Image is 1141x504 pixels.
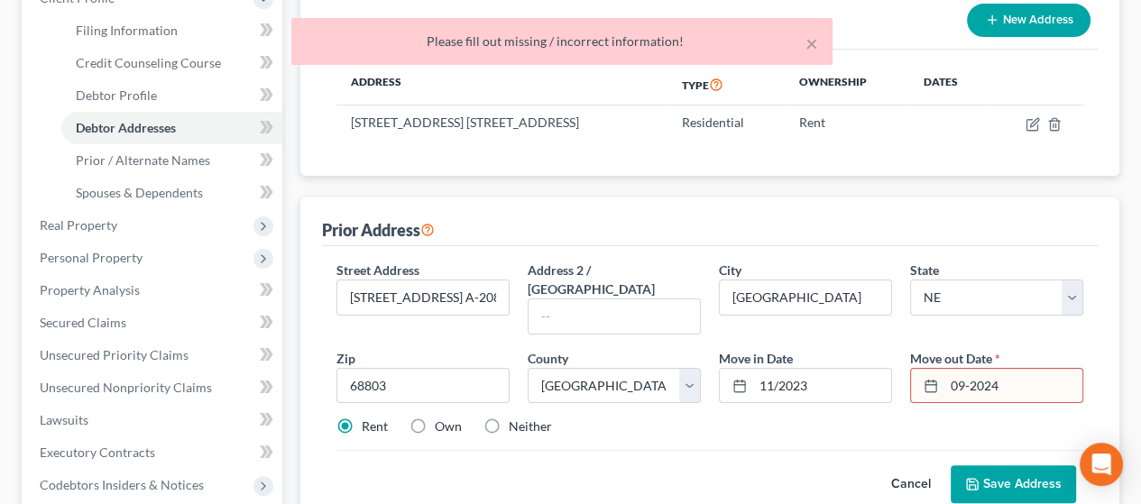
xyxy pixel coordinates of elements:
[40,347,189,362] span: Unsecured Priority Claims
[667,105,785,140] td: Residential
[40,315,126,330] span: Secured Claims
[40,250,143,265] span: Personal Property
[785,64,909,105] th: Ownership
[322,219,435,241] div: Prior Address
[76,120,176,135] span: Debtor Addresses
[1080,443,1123,486] div: Open Intercom Messenger
[529,299,700,334] input: --
[785,105,909,140] td: Rent
[805,32,818,54] button: ×
[25,339,282,371] a: Unsecured Priority Claims
[336,64,667,105] th: Address
[528,351,568,366] span: County
[528,261,701,298] label: Address 2 / [GEOGRAPHIC_DATA]
[719,351,793,366] span: Move in Date
[25,274,282,307] a: Property Analysis
[40,444,155,460] span: Executory Contracts
[909,64,990,105] th: Dates
[509,417,552,435] label: Neither
[25,404,282,436] a: Lawsuits
[719,262,741,278] span: City
[336,105,667,140] td: [STREET_ADDRESS] [STREET_ADDRESS]
[76,87,157,103] span: Debtor Profile
[76,152,210,168] span: Prior / Alternate Names
[61,177,282,209] a: Spouses & Dependents
[40,380,212,395] span: Unsecured Nonpriority Claims
[362,417,388,435] label: Rent
[61,79,282,112] a: Debtor Profile
[61,144,282,177] a: Prior / Alternate Names
[910,351,992,366] span: Move out Date
[910,262,939,278] span: State
[667,64,785,105] th: Type
[720,280,891,315] input: Enter city...
[944,369,1082,403] input: MM/YYYY
[306,32,818,50] div: Please fill out missing / incorrect information!
[753,369,891,403] input: MM/YYYY
[40,217,117,233] span: Real Property
[76,185,203,200] span: Spouses & Dependents
[25,436,282,469] a: Executory Contracts
[336,351,355,366] span: Zip
[40,412,88,427] span: Lawsuits
[337,280,509,315] input: Enter street address
[336,368,510,404] input: XXXXX
[336,262,419,278] span: Street Address
[951,465,1076,503] button: Save Address
[871,466,951,502] button: Cancel
[435,417,462,435] label: Own
[61,112,282,144] a: Debtor Addresses
[61,14,282,47] a: Filing Information
[25,371,282,404] a: Unsecured Nonpriority Claims
[25,307,282,339] a: Secured Claims
[40,282,140,298] span: Property Analysis
[40,477,204,492] span: Codebtors Insiders & Notices
[967,4,1090,37] button: New Address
